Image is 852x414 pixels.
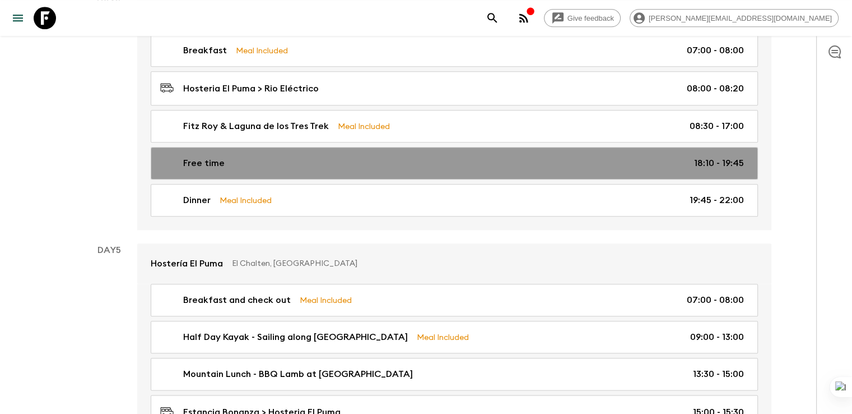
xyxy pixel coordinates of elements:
p: Breakfast [183,44,227,57]
p: Hostería El Puma [151,257,223,270]
a: Hosteria El Puma > Rio Eléctrico08:00 - 08:20 [151,71,758,105]
p: Meal Included [236,44,288,57]
p: Hosteria El Puma > Rio Eléctrico [183,82,319,95]
p: Half Day Kayak - Sailing along [GEOGRAPHIC_DATA] [183,330,408,344]
span: Give feedback [561,14,620,22]
p: Meal Included [300,294,352,306]
a: Fitz Roy & Laguna de los Tres TrekMeal Included08:30 - 17:00 [151,110,758,142]
a: Hostería El PumaEl Chalten, [GEOGRAPHIC_DATA] [137,243,771,284]
a: Half Day Kayak - Sailing along [GEOGRAPHIC_DATA]Meal Included09:00 - 13:00 [151,321,758,353]
p: Free time [183,157,225,170]
p: 19:45 - 22:00 [690,194,744,207]
span: [PERSON_NAME][EMAIL_ADDRESS][DOMAIN_NAME] [643,14,838,22]
a: BreakfastMeal Included07:00 - 08:00 [151,34,758,67]
p: 18:10 - 19:45 [694,157,744,170]
a: Breakfast and check outMeal Included07:00 - 08:00 [151,284,758,316]
a: Mountain Lunch - BBQ Lamb at [GEOGRAPHIC_DATA]13:30 - 15:00 [151,358,758,390]
p: 08:00 - 08:20 [687,82,744,95]
div: [PERSON_NAME][EMAIL_ADDRESS][DOMAIN_NAME] [630,9,839,27]
p: Day 5 [81,243,137,257]
p: 07:00 - 08:00 [687,293,744,307]
p: 07:00 - 08:00 [687,44,744,57]
a: Free time18:10 - 19:45 [151,147,758,180]
a: DinnerMeal Included19:45 - 22:00 [151,184,758,217]
p: Meal Included [220,194,272,206]
p: Mountain Lunch - BBQ Lamb at [GEOGRAPHIC_DATA] [183,367,413,381]
p: 08:30 - 17:00 [690,119,744,133]
p: Meal Included [338,120,390,132]
p: El Chalten, [GEOGRAPHIC_DATA] [232,258,749,269]
p: Fitz Roy & Laguna de los Tres Trek [183,119,329,133]
p: Meal Included [417,331,469,343]
p: 13:30 - 15:00 [693,367,744,381]
button: search adventures [481,7,504,29]
a: Give feedback [544,9,621,27]
p: 09:00 - 13:00 [690,330,744,344]
p: Dinner [183,194,211,207]
button: menu [7,7,29,29]
p: Breakfast and check out [183,293,291,307]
